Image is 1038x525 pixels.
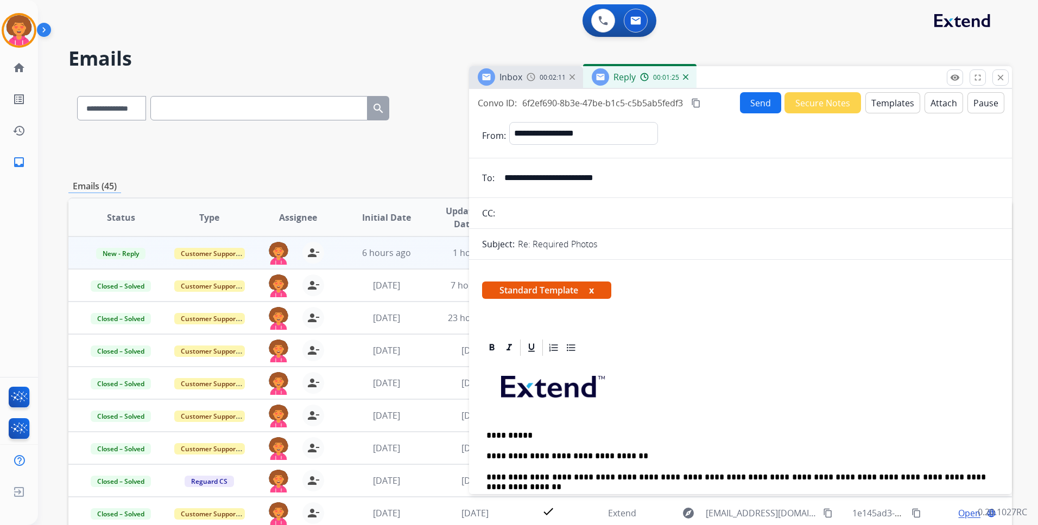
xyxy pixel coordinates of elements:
button: x [589,284,594,297]
span: Inbox [499,71,522,83]
p: 0.20.1027RC [978,505,1027,518]
span: 1 hour ago [453,247,497,259]
img: agent-avatar [268,502,289,525]
mat-icon: person_remove [307,376,320,389]
span: [DATE] [373,344,400,356]
span: Closed – Solved [91,443,151,454]
span: 7 hours ago [451,279,499,291]
span: Type [199,211,219,224]
span: Customer Support [174,443,245,454]
mat-icon: content_copy [912,508,921,518]
span: [DATE] [373,279,400,291]
button: Secure Notes [784,92,861,113]
mat-icon: close [996,73,1005,82]
p: Convo ID: [478,97,517,110]
mat-icon: content_copy [823,508,833,518]
span: Customer Support [174,345,245,357]
span: 00:02:11 [540,73,566,82]
span: Customer Support [174,378,245,389]
mat-icon: person_remove [307,344,320,357]
img: agent-avatar [268,405,289,427]
span: New - Reply [96,248,145,259]
span: [DATE] [373,442,400,454]
mat-icon: remove_red_eye [950,73,960,82]
span: [DATE] [461,442,489,454]
span: 6f2ef690-8b3e-47be-b1c5-c5b5ab5fedf3 [522,97,683,109]
div: Italic [501,340,517,356]
p: To: [482,171,495,184]
mat-icon: check [542,505,555,518]
span: [DATE] [373,377,400,389]
span: [DATE] [461,409,489,421]
span: [EMAIL_ADDRESS][DOMAIN_NAME] [706,507,817,520]
h2: Emails [68,48,1012,69]
span: [DATE] [373,475,400,486]
mat-icon: search [372,102,385,115]
mat-icon: person_remove [307,279,320,292]
div: Bold [484,340,500,356]
span: Status [107,211,135,224]
mat-icon: explore [682,507,695,520]
span: Customer Support [174,248,245,259]
mat-icon: list_alt [12,93,26,106]
span: Initial Date [362,211,411,224]
mat-icon: fullscreen [973,73,983,82]
span: Updated Date [440,204,489,231]
div: Ordered List [546,340,562,356]
span: Extend [608,507,636,519]
img: agent-avatar [268,470,289,492]
span: Reply [613,71,636,83]
span: Closed – Solved [91,280,151,292]
mat-icon: person_remove [307,311,320,324]
span: Closed – Solved [91,411,151,422]
span: Customer Support [174,411,245,422]
div: Underline [523,340,540,356]
span: Customer Support [174,313,245,324]
span: Open [958,507,980,520]
mat-icon: person_remove [307,246,320,259]
span: [DATE] [373,312,400,324]
span: Closed – Solved [91,476,151,487]
button: Pause [967,92,1004,113]
span: 1e145ad3-8700-4e0e-a6f3-4494cab64b77 [852,507,1018,519]
mat-icon: person_remove [307,441,320,454]
img: agent-avatar [268,372,289,395]
span: Closed – Solved [91,378,151,389]
span: Closed – Solved [91,345,151,357]
span: Assignee [279,211,317,224]
button: Attach [925,92,963,113]
span: 00:01:25 [653,73,679,82]
span: Closed – Solved [91,313,151,324]
span: [DATE] [461,344,489,356]
button: Templates [865,92,920,113]
mat-icon: person_remove [307,474,320,487]
span: Standard Template [482,281,611,299]
span: Reguard CS [185,476,234,487]
div: Bullet List [563,340,579,356]
span: 6 hours ago [362,247,411,259]
p: Re: Required Photos [518,238,597,251]
span: [DATE] [373,409,400,421]
p: CC: [482,207,495,220]
span: [DATE] [461,377,489,389]
span: 23 hours ago [448,312,502,324]
img: agent-avatar [268,307,289,330]
mat-icon: person_remove [307,409,320,422]
img: agent-avatar [268,274,289,297]
p: Subject: [482,238,515,251]
span: [DATE] [461,475,489,486]
mat-icon: home [12,61,26,74]
mat-icon: content_copy [691,98,701,108]
mat-icon: person_remove [307,507,320,520]
span: [DATE] [373,507,400,519]
img: agent-avatar [268,437,289,460]
span: Closed – Solved [91,508,151,520]
span: [DATE] [461,507,489,519]
mat-icon: history [12,124,26,137]
img: agent-avatar [268,242,289,265]
p: From: [482,129,506,142]
mat-icon: inbox [12,156,26,169]
span: Customer Support [174,280,245,292]
img: avatar [4,15,34,46]
p: Emails (45) [68,180,121,193]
